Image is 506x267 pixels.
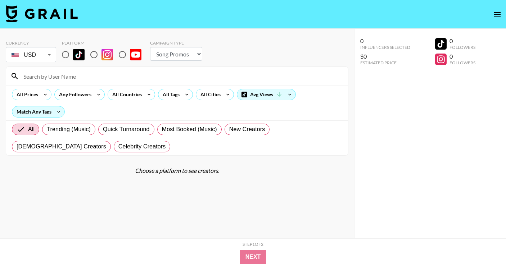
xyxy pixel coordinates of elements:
[162,125,217,134] span: Most Booked (Music)
[490,7,505,22] button: open drawer
[360,53,410,60] div: $0
[12,106,64,117] div: Match Any Tags
[6,40,56,46] div: Currency
[101,49,113,60] img: Instagram
[470,231,497,258] iframe: Drift Widget Chat Controller
[158,89,181,100] div: All Tags
[229,125,265,134] span: New Creators
[360,60,410,65] div: Estimated Price
[237,89,295,100] div: Avg Views
[449,60,475,65] div: Followers
[243,241,263,247] div: Step 1 of 2
[12,89,40,100] div: All Prices
[196,89,222,100] div: All Cities
[62,40,147,46] div: Platform
[103,125,150,134] span: Quick Turnaround
[449,37,475,45] div: 0
[73,49,85,60] img: TikTok
[449,53,475,60] div: 0
[118,142,166,151] span: Celebrity Creators
[47,125,91,134] span: Trending (Music)
[7,49,55,61] div: USD
[17,142,106,151] span: [DEMOGRAPHIC_DATA] Creators
[240,250,267,264] button: Next
[150,40,202,46] div: Campaign Type
[108,89,143,100] div: All Countries
[449,45,475,50] div: Followers
[28,125,35,134] span: All
[19,70,344,82] input: Search by User Name
[6,167,348,174] div: Choose a platform to see creators.
[360,37,410,45] div: 0
[360,45,410,50] div: Influencers Selected
[130,49,141,60] img: YouTube
[55,89,93,100] div: Any Followers
[6,5,78,22] img: Grail Talent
